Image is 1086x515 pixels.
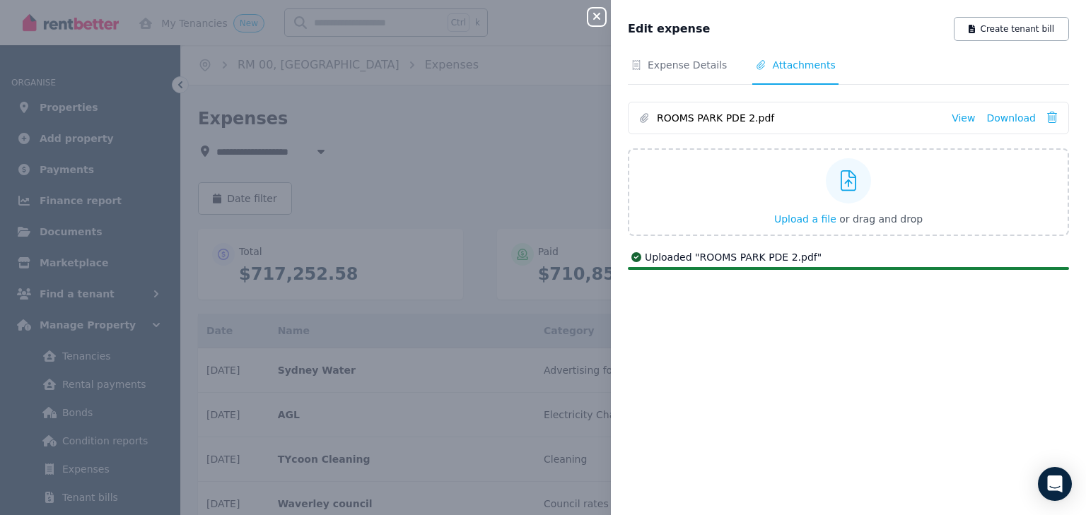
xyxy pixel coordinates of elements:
[628,20,710,37] span: Edit expense
[952,111,975,125] a: View
[657,111,940,125] span: ROOMS PARK PDE 2.pdf
[628,250,1069,264] div: Uploaded " ROOMS PARK PDE 2.pdf "
[774,213,836,225] span: Upload a file
[774,212,923,226] button: Upload a file or drag and drop
[772,58,835,72] span: Attachments
[648,58,727,72] span: Expense Details
[954,17,1069,41] button: Create tenant bill
[628,58,1069,85] nav: Tabs
[1038,467,1072,501] div: Open Intercom Messenger
[839,213,923,225] span: or drag and drop
[986,111,1036,125] a: Download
